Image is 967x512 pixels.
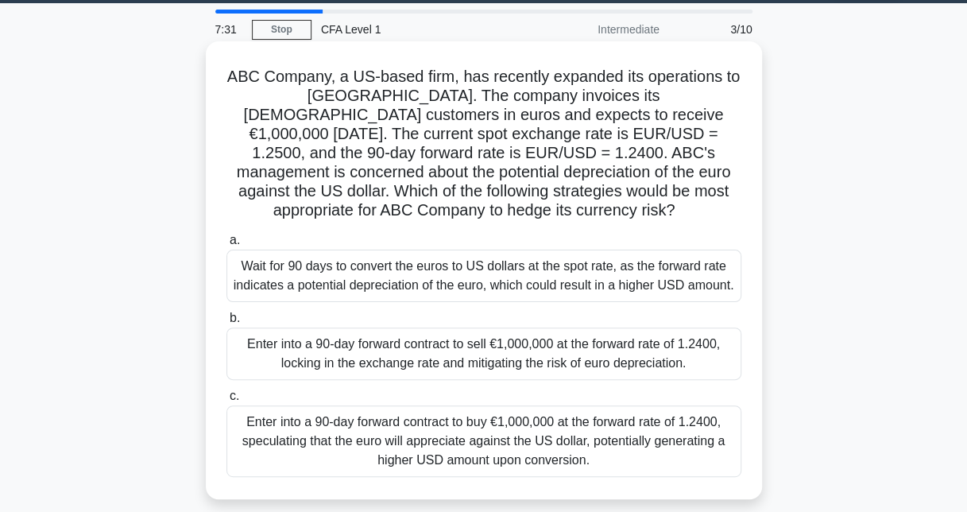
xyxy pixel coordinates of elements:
[225,67,743,221] h5: ABC Company, a US-based firm, has recently expanded its operations to [GEOGRAPHIC_DATA]. The comp...
[230,311,240,324] span: b.
[230,389,239,402] span: c.
[226,250,741,302] div: Wait for 90 days to convert the euros to US dollars at the spot rate, as the forward rate indicat...
[206,14,252,45] div: 7:31
[530,14,669,45] div: Intermediate
[230,233,240,246] span: a.
[226,405,741,477] div: Enter into a 90-day forward contract to buy €1,000,000 at the forward rate of 1.2400, speculating...
[252,20,311,40] a: Stop
[311,14,530,45] div: CFA Level 1
[669,14,762,45] div: 3/10
[226,328,741,380] div: Enter into a 90-day forward contract to sell €1,000,000 at the forward rate of 1.2400, locking in...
